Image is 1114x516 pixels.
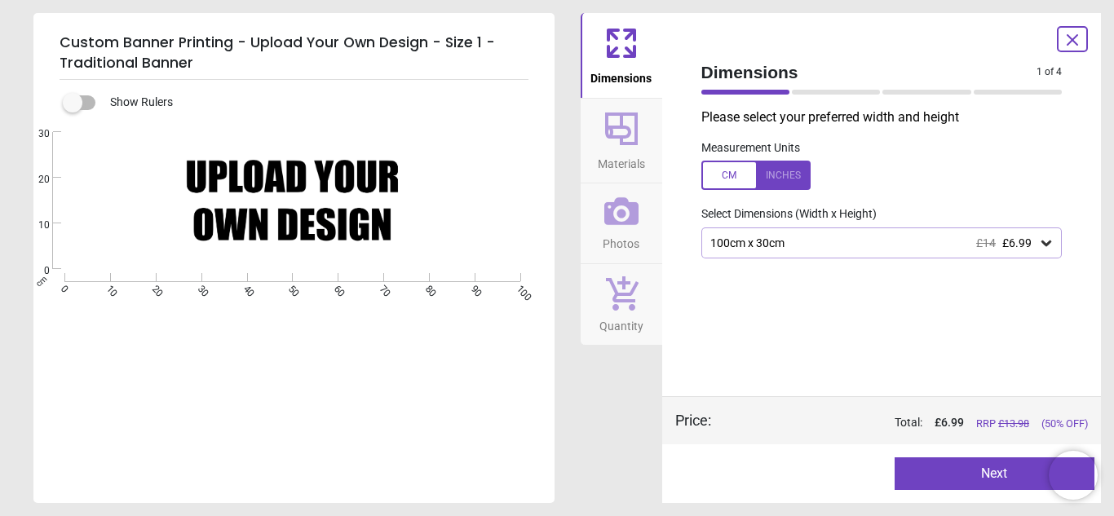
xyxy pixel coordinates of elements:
span: 20 [148,283,159,293]
span: 40 [240,283,250,293]
span: Photos [603,228,639,253]
span: (50% OFF) [1041,417,1088,431]
span: Quantity [599,311,643,335]
span: £6.99 [1002,236,1032,249]
span: 6.99 [941,416,964,429]
span: 30 [194,283,205,293]
span: 1 of 4 [1037,65,1062,79]
span: £ [935,415,964,431]
span: Dimensions [590,63,652,87]
span: 50 [285,283,296,293]
iframe: Brevo live chat [1049,451,1098,500]
div: Price : [675,410,711,430]
div: 100cm x 30cm [709,236,1039,250]
button: Next [895,457,1094,490]
span: 20 [19,173,50,187]
label: Select Dimensions (Width x Height) [688,206,877,223]
span: 80 [422,283,432,293]
span: £ 13.98 [998,417,1029,430]
button: Materials [581,99,662,183]
span: Dimensions [701,60,1037,84]
div: Show Rulers [73,93,555,112]
span: 70 [376,283,387,293]
span: cm [34,273,49,288]
span: 30 [19,127,50,141]
h5: Custom Banner Printing - Upload Your Own Design - Size 1 - Traditional Banner [60,26,528,80]
label: Measurement Units [701,140,800,157]
span: 100 [513,283,524,293]
span: 90 [467,283,478,293]
p: Please select your preferred width and height [701,108,1076,126]
span: 10 [19,218,50,232]
button: Dimensions [581,13,662,98]
span: 60 [330,283,341,293]
span: 0 [19,264,50,278]
span: 0 [57,283,68,293]
button: Quantity [581,264,662,346]
span: RRP [976,417,1029,431]
span: Materials [598,148,645,173]
div: Total: [736,415,1089,431]
span: 10 [103,283,113,293]
span: £14 [976,236,996,249]
button: Photos [581,183,662,263]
